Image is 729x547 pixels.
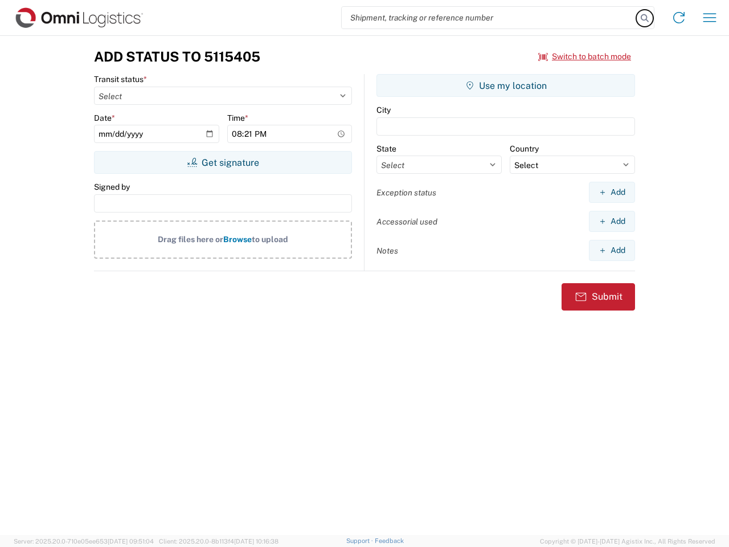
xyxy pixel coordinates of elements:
[94,74,147,84] label: Transit status
[538,47,631,66] button: Switch to batch mode
[94,113,115,123] label: Date
[159,538,279,545] span: Client: 2025.20.0-8b113f4
[14,538,154,545] span: Server: 2025.20.0-710e05ee653
[376,74,635,97] button: Use my location
[589,240,635,261] button: Add
[346,537,375,544] a: Support
[540,536,715,546] span: Copyright © [DATE]-[DATE] Agistix Inc., All Rights Reserved
[376,246,398,256] label: Notes
[223,235,252,244] span: Browse
[94,48,260,65] h3: Add Status to 5115405
[234,538,279,545] span: [DATE] 10:16:38
[94,151,352,174] button: Get signature
[376,217,437,227] label: Accessorial used
[252,235,288,244] span: to upload
[510,144,539,154] label: Country
[562,283,635,311] button: Submit
[376,187,436,198] label: Exception status
[158,235,223,244] span: Drag files here or
[589,211,635,232] button: Add
[589,182,635,203] button: Add
[376,105,391,115] label: City
[375,537,404,544] a: Feedback
[94,182,130,192] label: Signed by
[108,538,154,545] span: [DATE] 09:51:04
[227,113,248,123] label: Time
[342,7,637,28] input: Shipment, tracking or reference number
[376,144,396,154] label: State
